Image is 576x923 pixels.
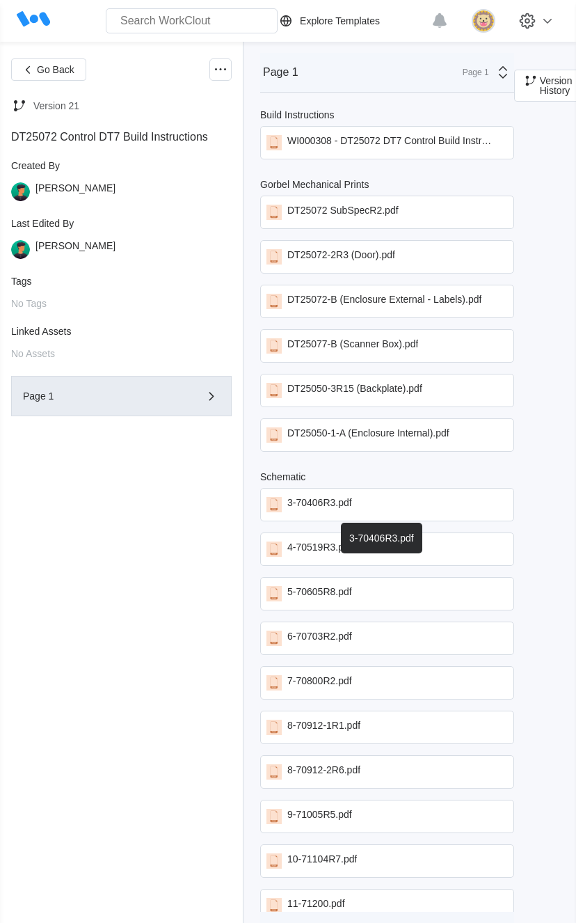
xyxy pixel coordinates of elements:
div: Linked Assets [11,326,232,337]
div: [PERSON_NAME] [35,182,115,201]
div: Page 1 [263,66,298,79]
div: Build Instructions [260,109,335,120]
div: Last Edited By [11,218,232,229]
div: 5-70605R8.pdf [287,586,352,601]
div: Gorbel Mechanical Prints [260,179,369,190]
a: Explore Templates [278,13,424,29]
div: Version 21 [33,100,79,111]
img: user.png [11,182,30,201]
div: 7-70800R2.pdf [287,675,352,691]
div: DT25072 SubSpecR2.pdf [287,205,399,220]
div: [PERSON_NAME] [35,240,115,259]
div: 11-71200.pdf [287,898,345,913]
div: 3-70406R3.pdf [341,523,422,553]
div: 8-70912-2R6.pdf [287,764,360,780]
div: Page 1 [23,391,180,401]
img: user.png [11,240,30,259]
div: 9-71005R5.pdf [287,809,352,824]
div: WI000308 - DT25072 DT7 Control Build Instructions.pdf [287,135,497,150]
button: Page 1 [11,376,232,416]
span: Go Back [37,65,74,74]
img: lion.png [472,9,495,33]
span: Version History [540,76,573,95]
div: 6-70703R2.pdf [287,631,352,646]
div: Created By [11,160,232,171]
div: DT25050-3R15 (Backplate).pdf [287,383,422,398]
div: DT25050-1-A (Enclosure Internal).pdf [287,427,449,443]
input: Search WorkClout [106,8,278,33]
div: DT25072 Control DT7 Build Instructions [11,131,232,143]
div: Page 1 [454,68,489,77]
div: 4-70519R3.pdf [287,542,352,557]
button: Go Back [11,58,86,81]
div: 8-70912-1R1.pdf [287,720,360,735]
div: Explore Templates [300,15,380,26]
div: DT25072-B (Enclosure External - Labels).pdf [287,294,481,309]
div: DT25077-B (Scanner Box).pdf [287,338,418,354]
div: Tags [11,276,232,287]
div: 3-70406R3.pdf [287,497,352,512]
div: 10-71104R7.pdf [287,853,357,869]
div: No Assets [11,348,232,359]
div: DT25072-2R3 (Door).pdf [287,249,395,265]
div: Schematic [260,471,305,482]
div: No Tags [11,298,232,309]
